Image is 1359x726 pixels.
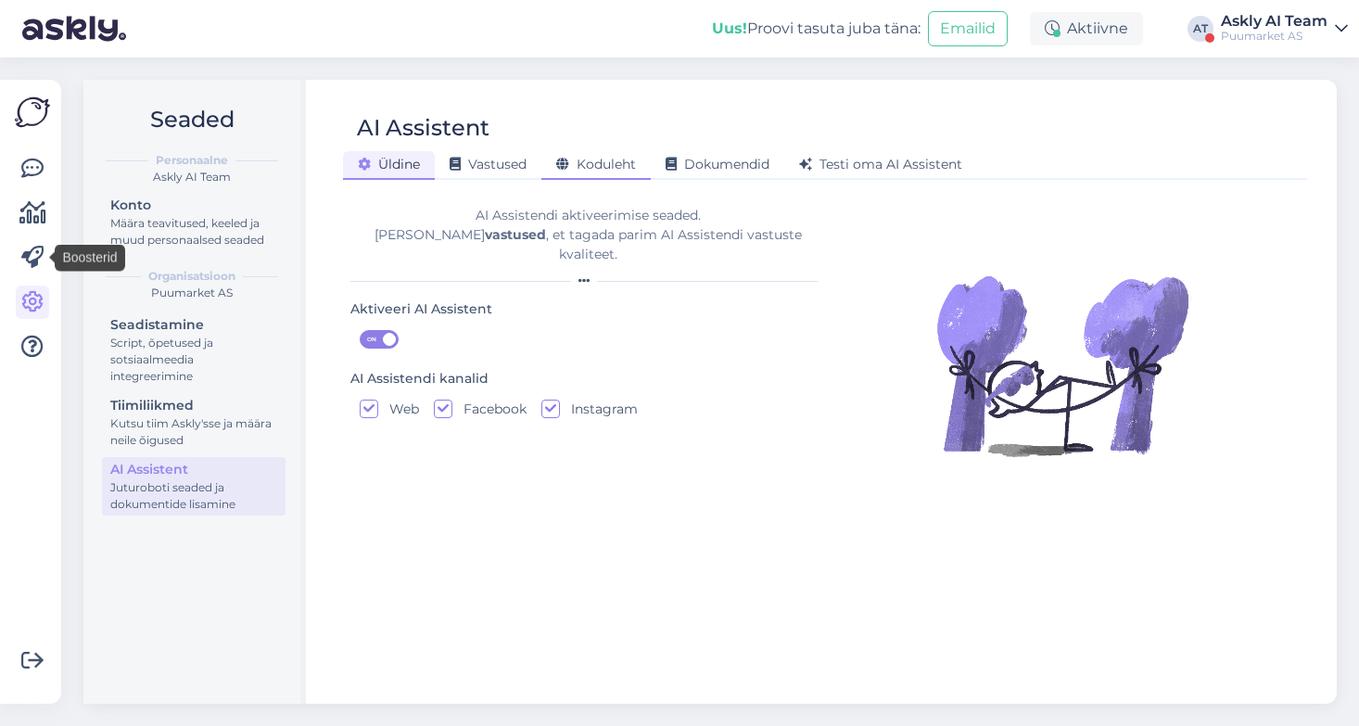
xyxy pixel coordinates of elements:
[15,95,50,130] img: Askly Logo
[450,156,527,172] span: Vastused
[350,206,825,264] div: AI Assistendi aktiveerimise seaded. [PERSON_NAME] , et tagada parim AI Assistendi vastuste kvalit...
[350,369,489,389] div: AI Assistendi kanalid
[1221,29,1327,44] div: Puumarket AS
[1030,12,1143,45] div: Aktiivne
[452,400,527,418] label: Facebook
[110,396,277,415] div: Tiimiliikmed
[148,268,235,285] b: Organisatsioon
[361,331,383,348] span: ON
[933,236,1192,495] img: Illustration
[110,196,277,215] div: Konto
[712,18,921,40] div: Proovi tasuta juba täna:
[110,415,277,449] div: Kutsu tiim Askly'sse ja määra neile õigused
[556,156,636,172] span: Koduleht
[98,285,286,301] div: Puumarket AS
[928,11,1008,46] button: Emailid
[102,457,286,516] a: AI AssistentJuturoboti seaded ja dokumentide lisamine
[98,102,286,137] h2: Seaded
[1188,16,1213,42] div: AT
[378,400,419,418] label: Web
[102,393,286,452] a: TiimiliikmedKutsu tiim Askly'sse ja määra neile õigused
[666,156,769,172] span: Dokumendid
[98,169,286,185] div: Askly AI Team
[110,315,277,335] div: Seadistamine
[358,156,420,172] span: Üldine
[560,400,638,418] label: Instagram
[102,312,286,388] a: SeadistamineScript, õpetused ja sotsiaalmeedia integreerimine
[110,479,277,513] div: Juturoboti seaded ja dokumentide lisamine
[102,193,286,251] a: KontoMäära teavitused, keeled ja muud personaalsed seaded
[1221,14,1348,44] a: Askly AI TeamPuumarket AS
[110,335,277,385] div: Script, õpetused ja sotsiaalmeedia integreerimine
[110,460,277,479] div: AI Assistent
[350,299,492,320] div: Aktiveeri AI Assistent
[485,226,546,243] b: vastused
[799,156,962,172] span: Testi oma AI Assistent
[357,110,489,146] div: AI Assistent
[712,19,747,37] b: Uus!
[156,152,228,169] b: Personaalne
[1221,14,1327,29] div: Askly AI Team
[55,245,124,272] div: Boosterid
[110,215,277,248] div: Määra teavitused, keeled ja muud personaalsed seaded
